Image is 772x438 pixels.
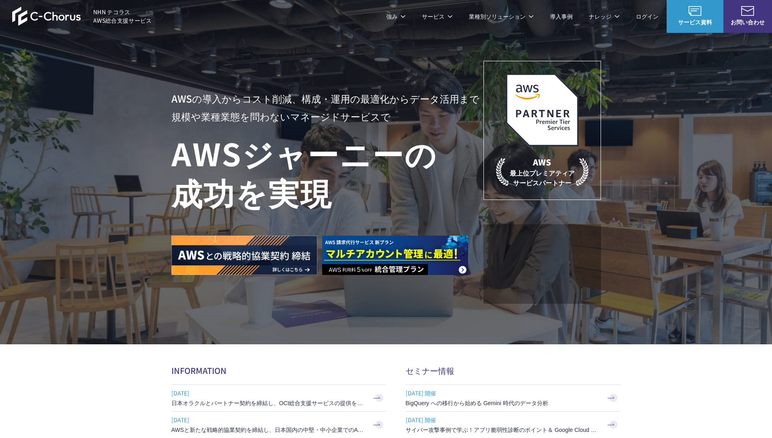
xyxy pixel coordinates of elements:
a: [DATE] 日本オラクルとパートナー契約を締結し、OCI総合支援サービスの提供を開始 [171,385,386,411]
span: [DATE] [171,414,366,426]
a: [DATE] 開催 BigQuery への移行から始める Gemini 時代のデータ分析 [406,385,620,411]
a: ログイン [636,12,659,21]
h2: セミナー情報 [406,365,620,376]
h3: AWSと新たな戦略的協業契約を締結し、日本国内の中堅・中小企業でのAWS活用を加速 [171,426,366,434]
a: [DATE] 開催 サイバー攻撃事例で学ぶ！アプリ脆弱性診断のポイント＆ Google Cloud セキュリティ対策 [406,412,620,438]
p: 業種別ソリューション [469,12,534,21]
span: NHN テコラス AWS総合支援サービス [93,8,152,25]
a: AWS総合支援サービス C-Chorus NHN テコラスAWS総合支援サービス [12,6,152,26]
img: AWSプレミアティアサービスパートナー [506,73,579,146]
h3: 日本オラクルとパートナー契約を締結し、OCI総合支援サービスの提供を開始 [171,399,366,407]
h2: INFORMATION [171,365,386,376]
p: 最上位プレミアティア サービスパートナー [496,156,588,187]
img: お問い合わせ [741,6,754,16]
h3: サイバー攻撃事例で学ぶ！アプリ脆弱性診断のポイント＆ Google Cloud セキュリティ対策 [406,426,600,434]
img: AWS請求代行サービス 統合管理プラン [322,236,468,275]
span: [DATE] [171,387,366,399]
h3: BigQuery への移行から始める Gemini 時代のデータ分析 [406,399,600,407]
p: ナレッジ [589,12,620,21]
span: [DATE] 開催 [406,387,600,399]
img: AWS総合支援サービス C-Chorus サービス資料 [689,6,701,16]
img: AWSとの戦略的協業契約 締結 [171,236,317,275]
em: AWS [533,156,551,168]
img: 契約件数 [500,236,585,296]
span: [DATE] 開催 [406,414,600,426]
a: 導入事例 [550,12,573,21]
p: 強み [386,12,406,21]
p: AWSの導入からコスト削減、 構成・運用の最適化からデータ活用まで 規模や業種業態を問わない マネージドサービスで [171,90,483,125]
p: サービス [422,12,453,21]
span: サービス資料 [667,18,723,26]
a: [DATE] AWSと新たな戦略的協業契約を締結し、日本国内の中堅・中小企業でのAWS活用を加速 [171,412,386,438]
span: お問い合わせ [723,18,772,26]
h1: AWS ジャーニーの 成功を実現 [171,133,483,211]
